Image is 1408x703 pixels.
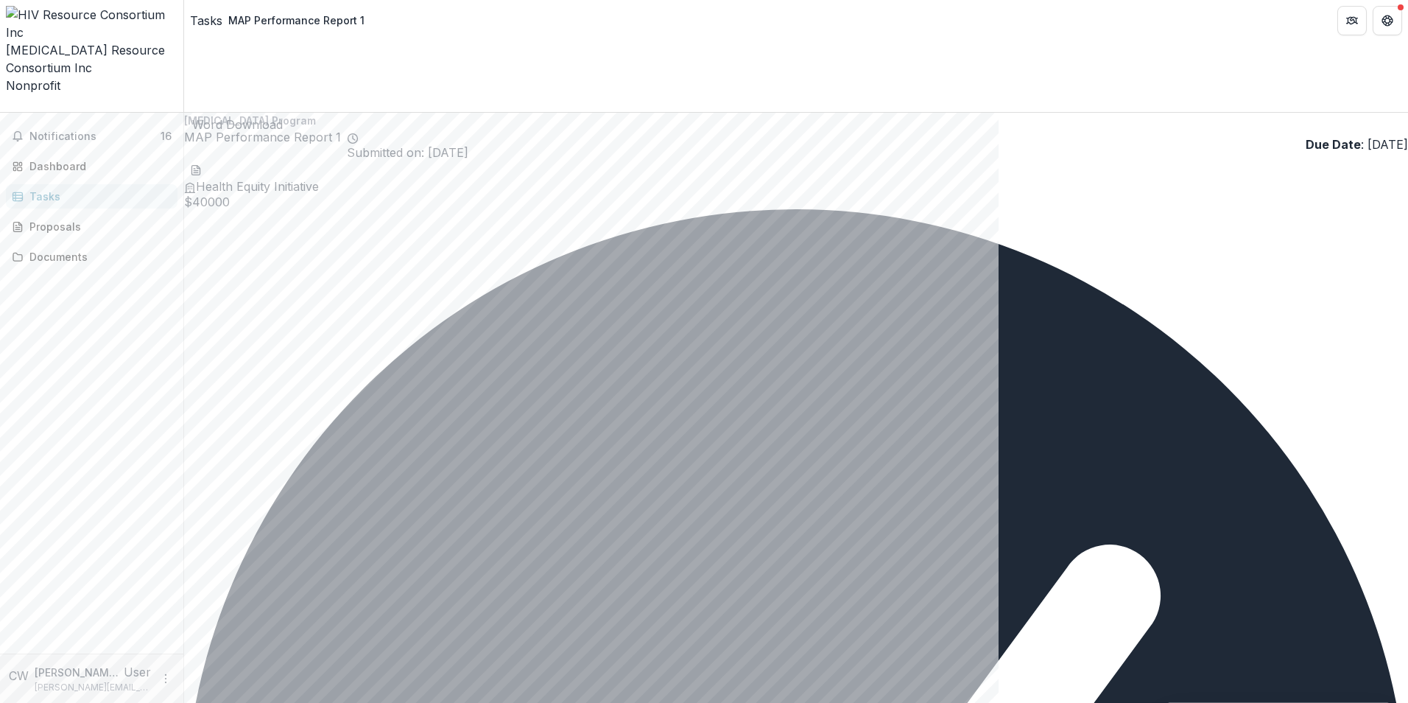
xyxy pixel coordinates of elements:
[196,179,319,194] span: Health Equity Initiative
[29,189,166,204] div: Tasks
[6,6,177,41] img: HIV Resource Consortium Inc
[1373,6,1402,35] button: Get Help
[157,670,175,688] button: More
[6,154,177,178] a: Dashboard
[6,245,177,269] a: Documents
[6,214,177,239] a: Proposals
[6,125,177,148] button: Notifications16
[1337,6,1367,35] button: Partners
[184,195,1408,209] span: $ 40000
[190,160,202,178] button: download-word-button
[1306,136,1408,153] p: : [DATE]
[124,663,151,681] p: User
[9,667,29,685] div: Carly Senger Wignarajah
[161,130,172,142] span: 16
[1306,137,1361,152] strong: Due Date
[184,113,1408,128] p: [MEDICAL_DATA] Program
[228,13,365,28] div: MAP Performance Report 1
[29,219,166,234] div: Proposals
[29,130,161,143] span: Notifications
[35,665,124,680] p: [PERSON_NAME] [PERSON_NAME]
[29,249,166,265] div: Documents
[6,78,60,93] span: Nonprofit
[6,41,177,77] div: [MEDICAL_DATA] Resource Consortium Inc
[192,116,283,133] div: Word Download
[184,128,341,160] h2: MAP Performance Report 1
[190,12,222,29] a: Tasks
[29,158,166,174] div: Dashboard
[190,10,370,31] nav: breadcrumb
[6,184,177,209] a: Tasks
[347,146,468,160] span: Submitted on: [DATE]
[35,681,151,694] p: [PERSON_NAME][EMAIL_ADDRESS][DOMAIN_NAME]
